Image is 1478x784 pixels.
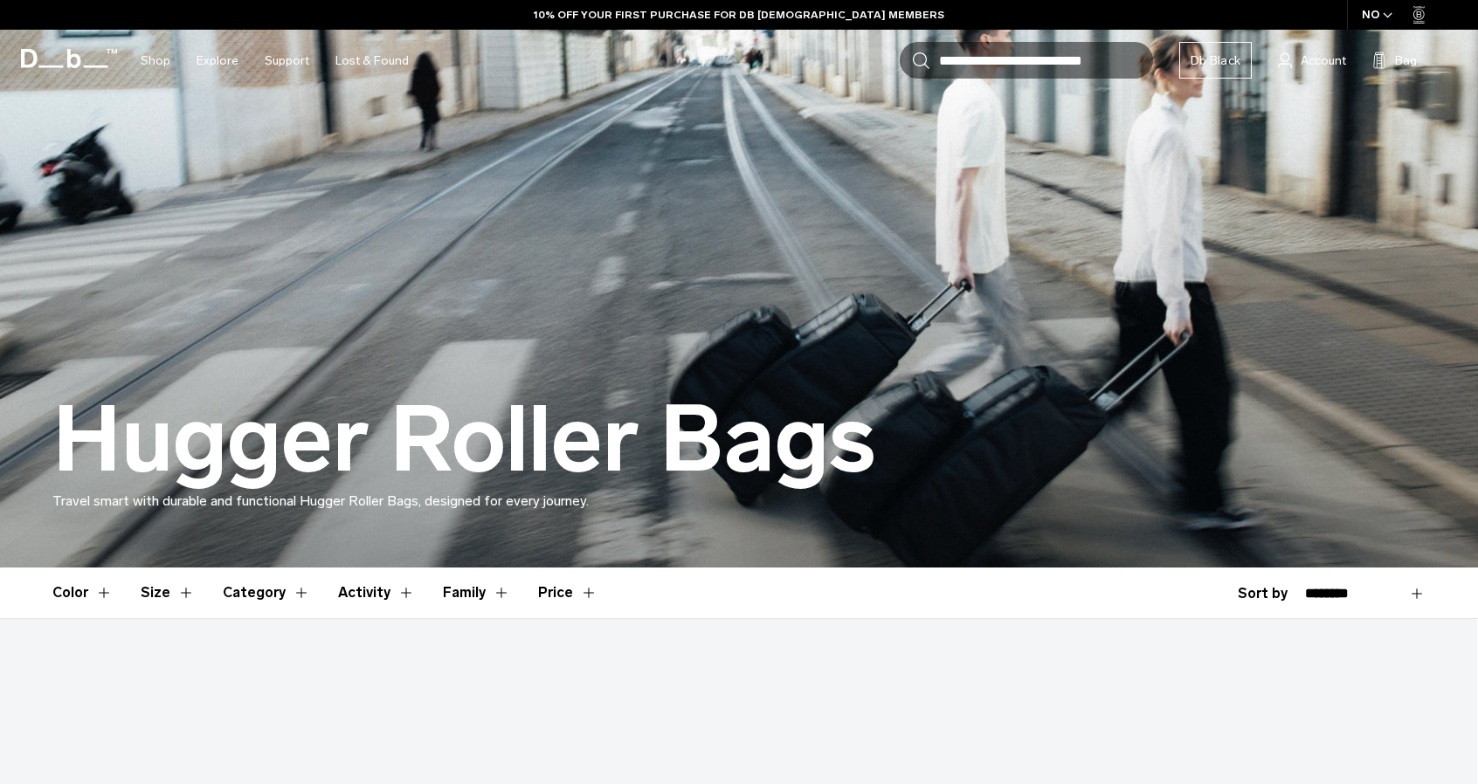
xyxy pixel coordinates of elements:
[1395,52,1417,70] span: Bag
[1301,52,1346,70] span: Account
[223,567,310,618] button: Toggle Filter
[265,30,309,92] a: Support
[1179,42,1252,79] a: Db Black
[538,567,597,618] button: Toggle Price
[52,389,876,491] h1: Hugger Roller Bags
[52,492,589,509] span: Travel smart with durable and functional Hugger Roller Bags, designed for every journey.
[335,30,409,92] a: Lost & Found
[534,7,944,23] a: 10% OFF YOUR FIRST PURCHASE FOR DB [DEMOGRAPHIC_DATA] MEMBERS
[1278,50,1346,71] a: Account
[141,30,170,92] a: Shop
[141,567,195,618] button: Toggle Filter
[338,567,415,618] button: Toggle Filter
[1372,50,1417,71] button: Bag
[128,30,422,92] nav: Main Navigation
[52,567,113,618] button: Toggle Filter
[443,567,510,618] button: Toggle Filter
[197,30,238,92] a: Explore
